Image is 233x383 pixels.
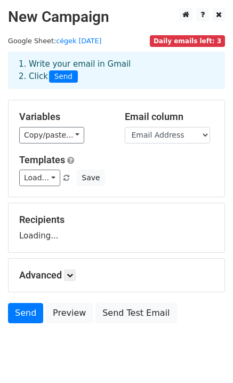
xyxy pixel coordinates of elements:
[19,269,214,281] h5: Advanced
[150,37,225,45] a: Daily emails left: 3
[95,303,176,323] a: Send Test Email
[8,8,225,26] h2: New Campaign
[19,111,109,123] h5: Variables
[8,37,102,45] small: Google Sheet:
[150,35,225,47] span: Daily emails left: 3
[49,70,78,83] span: Send
[77,170,105,186] button: Save
[125,111,214,123] h5: Email column
[8,303,43,323] a: Send
[19,170,60,186] a: Load...
[19,127,84,143] a: Copy/paste...
[11,58,222,83] div: 1. Write your email in Gmail 2. Click
[56,37,101,45] a: cégek [DATE]
[19,154,65,165] a: Templates
[46,303,93,323] a: Preview
[19,214,214,226] h5: Recipients
[19,214,214,242] div: Loading...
